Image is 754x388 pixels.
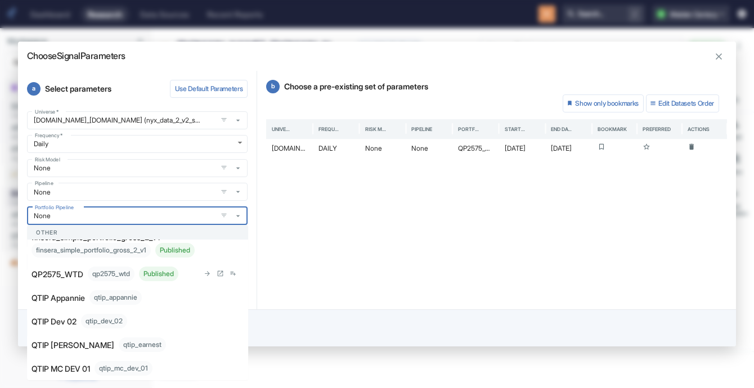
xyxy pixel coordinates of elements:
[479,122,493,136] button: Sort
[32,268,83,280] p: QP2575_WTD
[573,122,586,136] button: Sort
[218,161,231,174] button: open filters
[27,82,41,96] span: a
[551,126,572,132] div: End Date
[214,267,227,280] button: Open in new tab
[32,363,90,375] p: QTIP MC DEV 01
[499,139,546,156] div: 2021-01-04
[32,315,77,327] p: QTIP Dev 02
[18,42,736,61] h2: Choose Signal Parameters
[458,126,479,132] div: Portfolio Pipeline
[598,126,627,132] div: Bookmark
[27,80,170,98] p: Select parameters
[27,111,248,129] span: NYX.DATA_2.V2.SPIT (nyx_data_2_v2_spit)
[201,267,214,280] button: Open
[318,126,339,132] div: Frequency
[35,132,63,139] label: Frequency
[27,225,248,240] div: Other
[32,292,85,304] p: QTIP Appannie
[505,126,526,132] div: Start Date
[411,126,432,132] div: Pipeline
[32,339,114,351] p: QTIP [PERSON_NAME]
[406,139,452,156] div: None
[294,122,307,136] button: Sort
[452,139,499,156] div: QP2575_WTD
[27,135,248,153] div: Daily
[35,179,53,187] label: Pipeline
[227,267,240,280] button: Add to workspace
[646,94,719,112] button: Edit Datasets Order
[170,80,248,98] button: Use Default Parameters
[218,186,231,198] button: open filters
[360,139,406,156] div: None
[266,139,313,156] div: [DOMAIN_NAME]_[DOMAIN_NAME]
[218,209,231,222] button: open filters
[526,122,540,136] button: Sort
[563,94,644,112] button: Show only bookmarks
[266,80,280,93] span: b
[313,139,360,156] div: DAILY
[35,156,60,163] label: Risk Model
[365,126,386,132] div: Risk Model
[218,114,231,127] button: open filters
[35,108,59,115] label: Universe
[433,122,446,136] button: Sort
[688,126,710,132] div: Actions
[266,80,727,93] p: Choose a pre-existing set of parameters
[272,126,293,132] div: Universe
[643,126,671,132] div: Preferred
[545,139,592,156] div: 2025-09-15
[340,122,353,136] button: Sort
[387,122,400,136] button: Sort
[35,204,74,211] label: Portfolio Pipeline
